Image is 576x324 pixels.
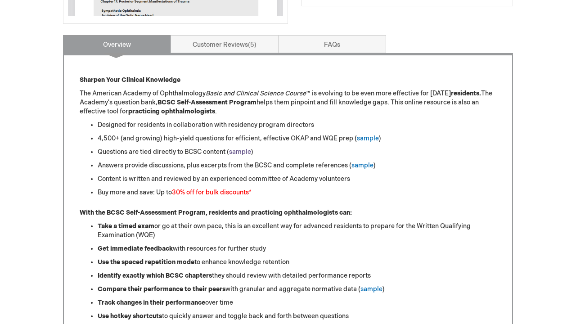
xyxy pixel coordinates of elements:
[98,312,496,321] li: to quickly answer and toggle back and forth between questions
[63,35,171,53] a: Overview
[171,35,279,53] a: Customer Reviews5
[98,121,496,130] li: Designed for residents in collaboration with residency program directors
[360,285,382,293] a: sample
[351,162,373,169] a: sample
[98,271,496,280] li: they should review with detailed performance reports
[98,148,496,157] li: Questions are tied directly to BCSC content ( )
[80,89,496,116] p: The American Academy of Ophthalmology ™ is evolving to be even more effective for [DATE] The Acad...
[98,298,496,307] li: over time
[98,244,496,253] li: with resources for further study
[98,175,496,184] li: Content is written and reviewed by an experienced committee of Academy volunteers
[80,76,180,84] strong: Sharpen Your Clinical Knowledge
[172,189,249,196] font: 30% off for bulk discounts
[98,299,205,306] strong: Track changes in their performance
[98,258,194,266] strong: Use the spaced repetition mode
[248,41,256,49] span: 5
[98,245,173,252] strong: Get immediate feedback
[451,90,481,97] strong: residents.
[357,135,379,142] a: sample
[98,134,496,143] li: 4,500+ (and growing) high-yield questions for efficient, effective OKAP and WQE prep ( )
[206,90,306,97] em: Basic and Clinical Science Course
[98,188,496,197] li: Buy more and save: Up to
[80,209,352,216] strong: With the BCSC Self-Assessment Program, residents and practicing ophthalmologists can:
[229,148,251,156] a: sample
[278,35,386,53] a: FAQs
[98,222,154,230] strong: Take a timed exam
[157,99,256,106] strong: BCSC Self-Assessment Program
[98,222,496,240] li: or go at their own pace, this is an excellent way for advanced residents to prepare for the Writt...
[98,285,496,294] li: with granular and aggregate normative data ( )
[98,312,162,320] strong: Use hotkey shortcuts
[98,258,496,267] li: to enhance knowledge retention
[98,161,496,170] li: Answers provide discussions, plus excerpts from the BCSC and complete references ( )
[128,108,215,115] strong: practicing ophthalmologists
[98,285,225,293] strong: Compare their performance to their peers
[98,272,212,279] strong: Identify exactly which BCSC chapters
